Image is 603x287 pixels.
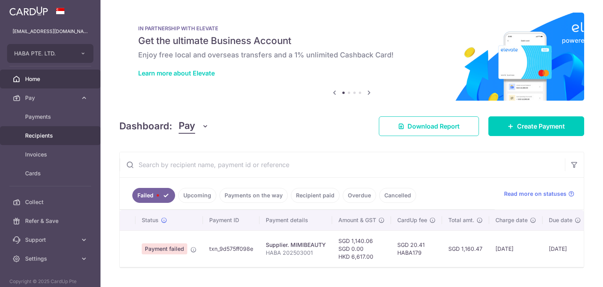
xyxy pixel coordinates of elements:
[142,243,187,254] span: Payment failed
[495,216,528,224] span: Charge date
[504,190,566,198] span: Read more on statuses
[379,188,416,203] a: Cancelled
[25,255,77,263] span: Settings
[25,75,77,83] span: Home
[25,169,77,177] span: Cards
[119,13,584,101] img: Renovation banner
[138,69,215,77] a: Learn more about Elevate
[517,121,565,131] span: Create Payment
[219,188,288,203] a: Payments on the way
[7,44,93,63] button: HABA PTE. LTD.
[203,230,259,267] td: txn_9d575ff098e
[448,216,474,224] span: Total amt.
[25,217,77,225] span: Refer & Save
[25,151,77,158] span: Invoices
[138,35,565,47] h5: Get the ultimate Business Account
[138,50,565,60] h6: Enjoy free local and overseas transfers and a 1% unlimited Cashback Card!
[138,25,565,31] p: IN PARTNERSHIP WITH ELEVATE
[291,188,340,203] a: Recipient paid
[178,188,216,203] a: Upcoming
[397,216,427,224] span: CardUp fee
[179,119,209,134] button: Pay
[407,121,460,131] span: Download Report
[179,119,195,134] span: Pay
[549,216,572,224] span: Due date
[504,190,574,198] a: Read more on statuses
[119,119,172,133] h4: Dashboard:
[132,188,175,203] a: Failed
[25,113,77,121] span: Payments
[25,94,77,102] span: Pay
[332,230,391,267] td: SGD 1,140.06 SGD 0.00 HKD 6,617.00
[379,116,479,136] a: Download Report
[343,188,376,203] a: Overdue
[489,230,543,267] td: [DATE]
[25,198,77,206] span: Collect
[25,236,77,244] span: Support
[266,249,326,257] p: HABA 202503001
[259,210,332,230] th: Payment details
[25,132,77,140] span: Recipients
[13,28,88,35] p: [EMAIL_ADDRESS][DOMAIN_NAME]
[14,50,72,57] span: HABA PTE. LTD.
[488,116,584,136] a: Create Payment
[442,230,489,267] td: SGD 1,160.47
[391,230,442,267] td: SGD 20.41 HABA179
[120,152,565,177] input: Search by recipient name, payment id or reference
[9,6,48,16] img: CardUp
[69,6,86,13] span: Help
[338,216,376,224] span: Amount & GST
[203,210,259,230] th: Payment ID
[142,216,159,224] span: Status
[266,241,326,249] div: Supplier. MIMIBEAUTY
[543,230,587,267] td: [DATE]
